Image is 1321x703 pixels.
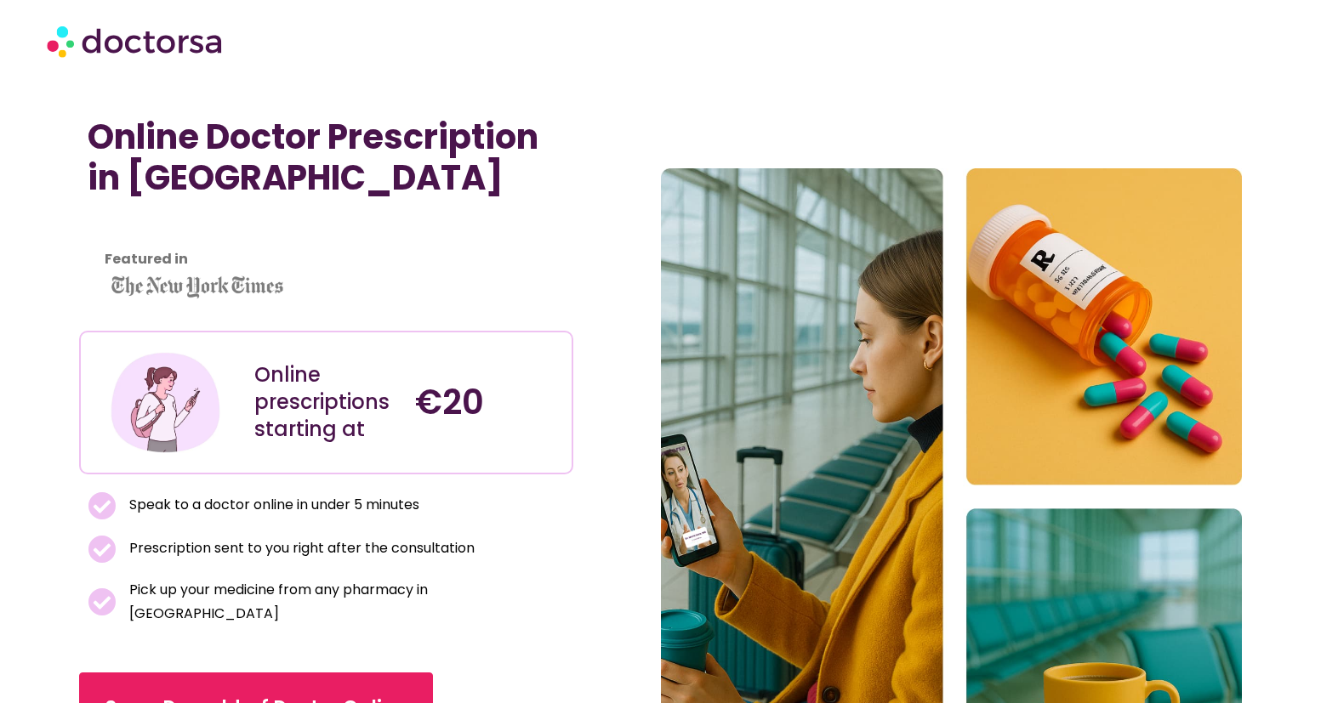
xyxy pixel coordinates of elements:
[254,361,398,443] div: Online prescriptions starting at
[125,578,565,626] span: Pick up your medicine from any pharmacy in [GEOGRAPHIC_DATA]
[88,116,565,198] h1: Online Doctor Prescription in [GEOGRAPHIC_DATA]
[88,235,565,256] iframe: Customer reviews powered by Trustpilot
[125,493,419,517] span: Speak to a doctor online in under 5 minutes
[108,345,223,460] img: Illustration depicting a young woman in a casual outfit, engaged with her smartphone. She has a p...
[125,536,475,560] span: Prescription sent to you right after the consultation
[415,382,559,422] h4: €20
[88,215,343,235] iframe: Customer reviews powered by Trustpilot
[105,249,188,269] strong: Featured in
